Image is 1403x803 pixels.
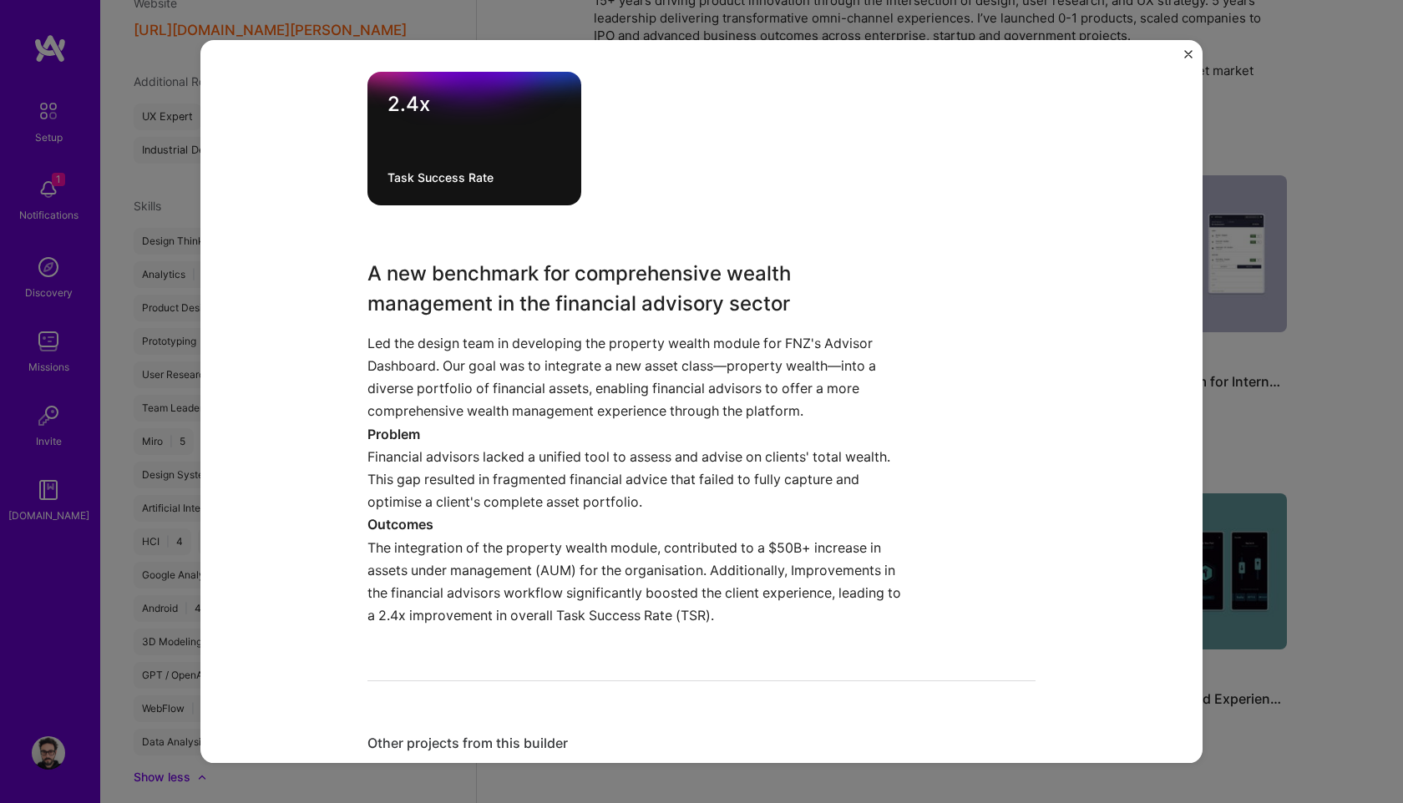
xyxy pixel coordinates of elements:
[387,92,561,117] div: 2.4x
[367,259,910,319] h3: A new benchmark for comprehensive wealth management in the financial advisory sector
[1184,50,1193,68] button: Close
[367,537,910,628] p: The integration of the property wealth module, contributed to a $50B+ increase in assets under ma...
[367,517,433,533] strong: Outcomes
[367,446,910,514] p: Financial advisors lacked a unified tool to assess and advise on clients' total wealth. This gap ...
[367,332,910,423] p: Led the design team in developing the property wealth module for FNZ's Advisor Dashboard. Our goa...
[367,735,1036,753] div: Other projects from this builder
[387,169,561,185] div: Task Success Rate
[367,426,420,442] strong: Problem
